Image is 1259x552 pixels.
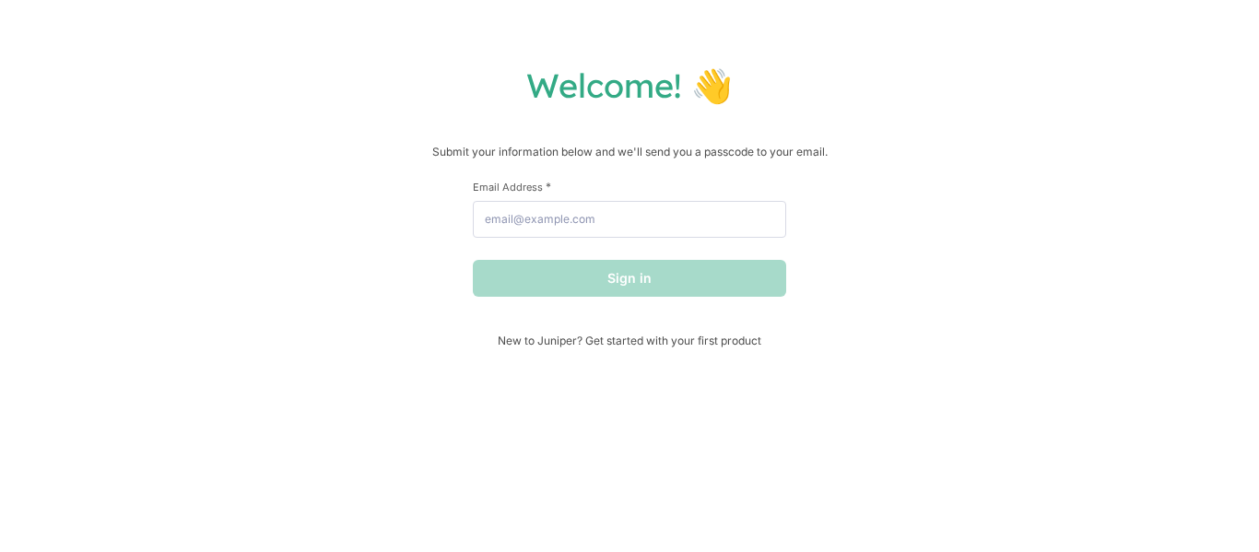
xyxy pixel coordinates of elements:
[473,180,786,194] label: Email Address
[18,143,1241,161] p: Submit your information below and we'll send you a passcode to your email.
[473,201,786,238] input: email@example.com
[473,334,786,347] span: New to Juniper? Get started with your first product
[546,180,551,194] span: This field is required.
[18,65,1241,106] h1: Welcome! 👋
